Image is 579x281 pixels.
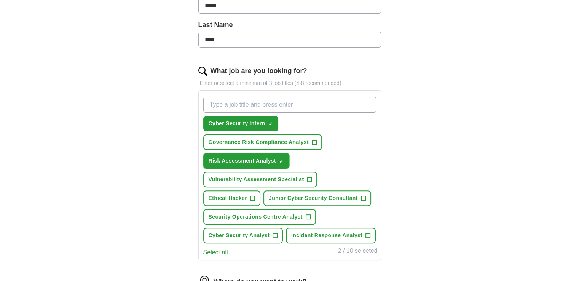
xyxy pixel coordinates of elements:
button: Security Operations Centre Analyst [203,209,316,225]
label: What job are you looking for? [211,66,307,76]
div: 2 / 10 selected [338,246,377,257]
span: Incident Response Analyst [291,232,362,239]
button: Governance Risk Compliance Analyst [203,134,322,150]
button: Risk Assessment Analyst✓ [203,153,289,169]
button: Junior Cyber Security Consultant [263,190,371,206]
span: Cyber Security Intern [209,120,265,128]
button: Vulnerability Assessment Specialist [203,172,317,187]
span: Ethical Hacker [209,194,247,202]
span: Risk Assessment Analyst [209,157,276,165]
input: Type a job title and press enter [203,97,376,113]
button: Cyber Security Intern✓ [203,116,279,131]
span: Junior Cyber Security Consultant [269,194,358,202]
span: ✓ [268,121,273,127]
span: Security Operations Centre Analyst [209,213,303,221]
button: Select all [203,248,228,257]
img: search.png [198,67,207,76]
button: Cyber Security Analyst [203,228,283,243]
button: Incident Response Analyst [286,228,376,243]
span: Cyber Security Analyst [209,232,270,239]
label: Last Name [198,20,381,30]
span: Vulnerability Assessment Specialist [209,176,304,184]
p: Enter or select a minimum of 3 job titles (4-8 recommended) [198,79,381,87]
span: ✓ [279,158,284,164]
button: Ethical Hacker [203,190,260,206]
span: Governance Risk Compliance Analyst [209,138,309,146]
